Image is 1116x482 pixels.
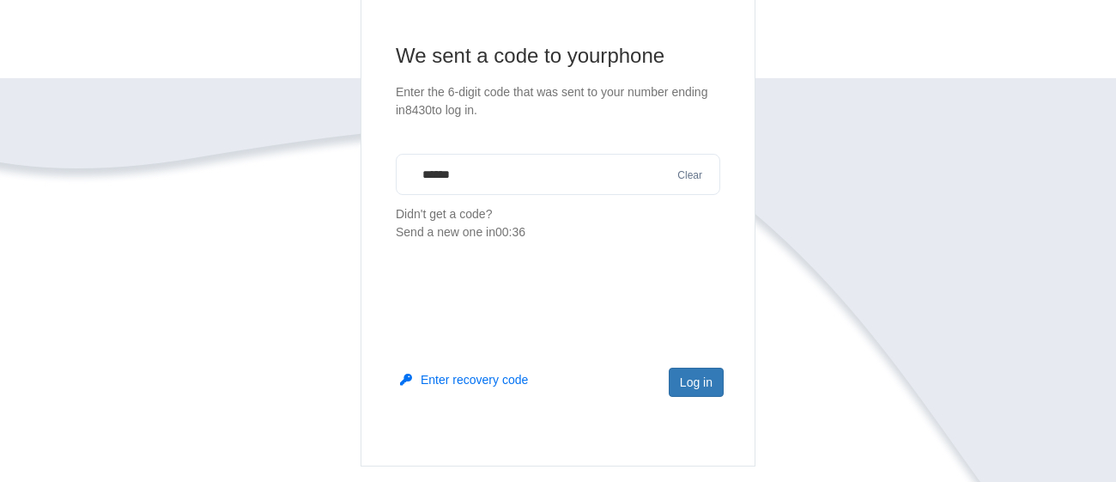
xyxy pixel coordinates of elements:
[672,168,707,184] button: Clear
[396,223,720,241] div: Send a new one in 00:36
[396,205,720,241] p: Didn't get a code?
[396,42,720,70] h1: We sent a code to your phone
[669,368,724,397] button: Log in
[396,83,720,119] p: Enter the 6-digit code that was sent to your number ending in 8430 to log in.
[400,371,528,388] button: Enter recovery code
